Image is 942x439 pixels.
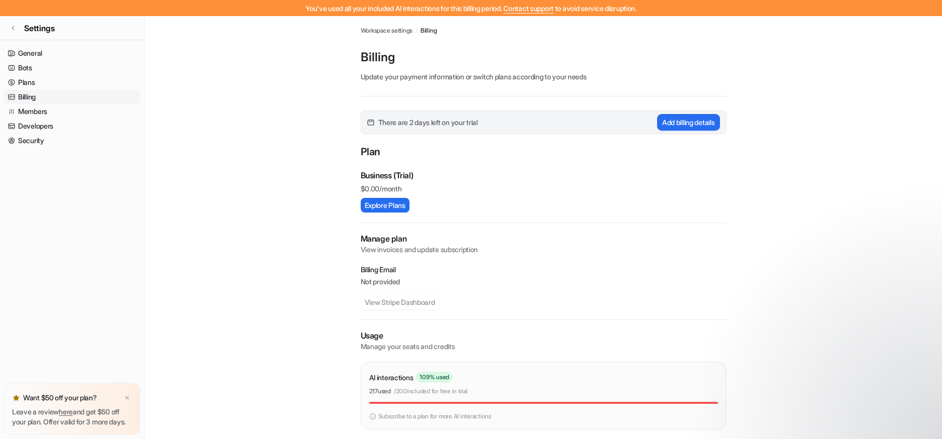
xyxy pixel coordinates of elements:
[421,26,437,35] a: Billing
[361,198,409,212] button: Explore Plans
[361,245,726,255] p: View invoices and update subscription
[4,104,140,119] a: Members
[415,26,417,35] span: /
[361,26,413,35] a: Workspace settings
[4,90,140,104] a: Billing
[369,387,391,396] p: 217 used
[369,372,413,383] p: AI interactions
[59,407,73,416] a: here
[361,277,726,287] p: Not provided
[361,71,726,82] p: Update your payment information or switch plans according to your needs
[4,46,140,60] a: General
[361,233,726,245] h2: Manage plan
[367,119,374,126] img: calender-icon.svg
[657,114,720,131] button: Add billing details
[361,295,439,309] button: View Stripe Dashboard
[4,75,140,89] a: Plans
[378,117,478,128] span: There are 2 days left on your trial
[361,169,413,181] p: Business (Trial)
[361,330,726,342] p: Usage
[361,144,726,161] p: Plan
[4,134,140,148] a: Security
[12,394,20,402] img: star
[23,393,97,403] p: Want $50 off your plan?
[124,395,130,401] img: x
[361,183,726,194] p: $ 0.00/month
[361,342,726,352] p: Manage your seats and credits
[361,49,726,65] p: Billing
[12,407,132,427] p: Leave a review and get $50 off your plan. Offer valid for 3 more days.
[378,412,491,421] p: Subscribe to a plan for more AI interactions
[503,4,554,13] span: Contact support
[4,61,140,75] a: Bots
[394,387,468,396] p: / 200 included for free in trial
[24,22,55,34] span: Settings
[416,372,453,382] span: 109 % used
[361,265,726,275] p: Billing Email
[4,119,140,133] a: Developers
